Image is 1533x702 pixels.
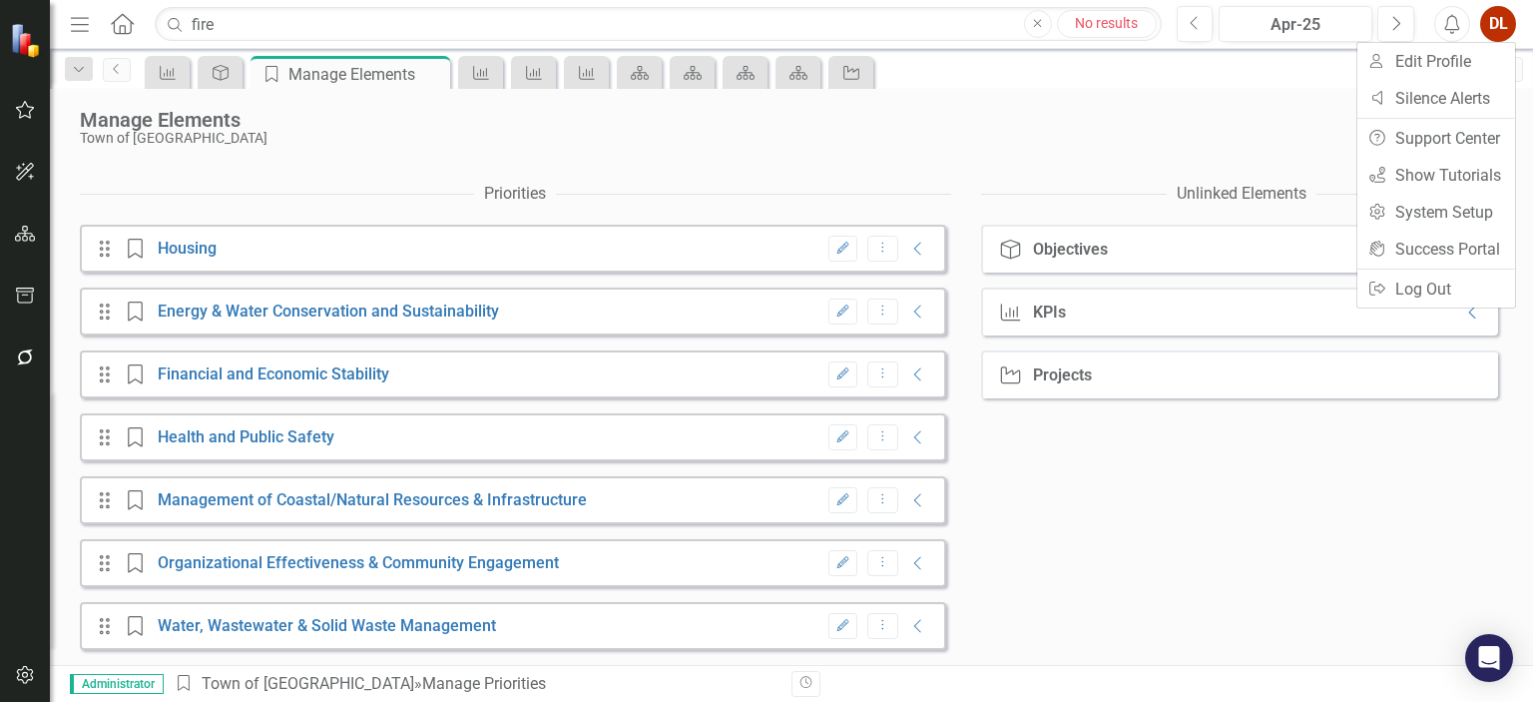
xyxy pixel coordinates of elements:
a: Support Center [1357,120,1515,157]
div: Town of [GEOGRAPHIC_DATA] [80,131,1368,146]
button: Apr-25 [1219,6,1372,42]
a: Energy & Water Conservation and Sustainability [158,302,499,321]
a: Management of Coastal/Natural Resources & Infrastructure [158,490,587,509]
img: ClearPoint Strategy [9,22,46,59]
a: Success Portal [1357,231,1515,268]
a: Housing [158,239,217,258]
a: Show Tutorials [1357,157,1515,194]
a: Silence Alerts [1357,80,1515,117]
a: Organizational Effectiveness & Community Engagement [158,553,559,572]
div: Manage Elements [288,62,445,87]
button: DL [1480,6,1516,42]
a: Town of [GEOGRAPHIC_DATA] [202,674,414,693]
div: No results [1058,13,1156,34]
div: Unlinked Elements [1177,183,1306,206]
a: Edit Profile [1357,43,1515,80]
div: Projects [1033,366,1092,384]
input: Search ClearPoint... [155,7,1161,42]
a: Log Out [1357,271,1515,308]
div: » Manage Priorities [174,673,776,696]
span: Administrator [70,674,164,694]
div: KPIs [1033,304,1066,322]
a: Financial and Economic Stability [158,364,389,383]
a: No results [1057,10,1157,38]
div: Apr-25 [1226,13,1365,37]
div: Priorities [484,183,546,206]
a: System Setup [1357,194,1515,231]
a: Health and Public Safety [158,427,334,446]
div: Manage Elements [80,109,1368,131]
div: Objectives [1033,241,1108,259]
div: Open Intercom Messenger [1465,634,1513,682]
a: Water, Wastewater & Solid Waste Management [158,616,496,635]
